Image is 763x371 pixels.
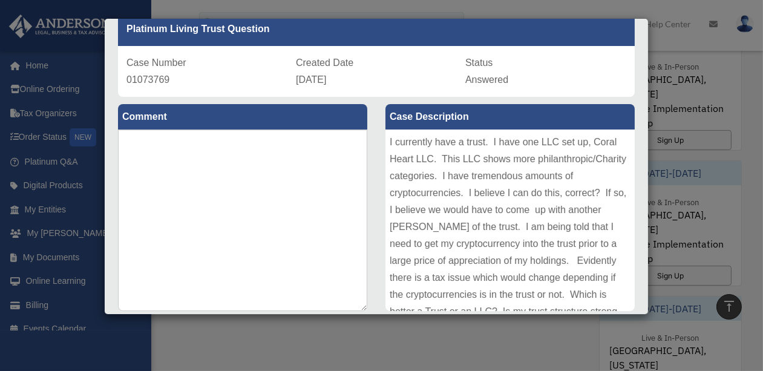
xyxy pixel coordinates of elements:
span: Case Number [126,57,186,68]
div: Platinum Living Trust Question [118,12,635,46]
span: [DATE] [296,74,326,85]
div: I currently have a trust. I have one LLC set up, Coral Heart LLC. This LLC shows more philanthrop... [385,130,635,311]
label: Case Description [385,104,635,130]
span: Answered [465,74,508,85]
span: Status [465,57,493,68]
label: Comment [118,104,367,130]
span: 01073769 [126,74,169,85]
span: Created Date [296,57,353,68]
